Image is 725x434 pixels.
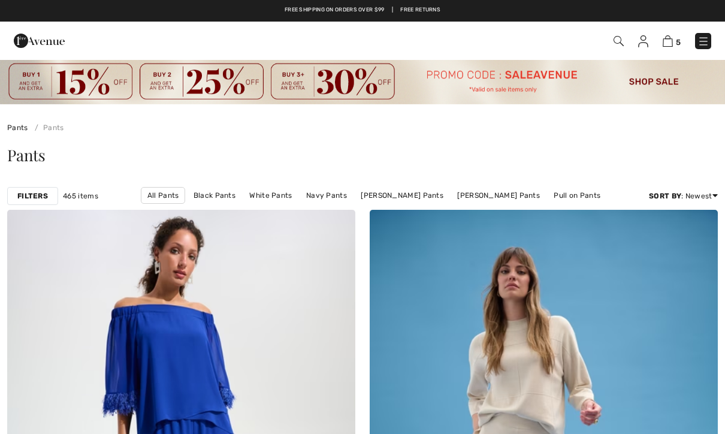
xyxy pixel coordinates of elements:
img: 1ère Avenue [14,29,65,53]
a: Free Returns [400,6,440,14]
img: My Info [638,35,648,47]
a: White Pants [243,188,298,203]
a: 5 [663,34,681,48]
a: Pants [30,123,64,132]
a: All Pants [141,187,186,204]
a: Pull on Pants [548,188,606,203]
span: Pants [7,144,46,165]
span: | [392,6,393,14]
strong: Sort By [649,192,681,200]
a: [PERSON_NAME] Pants [451,188,546,203]
a: Navy Pants [300,188,353,203]
a: 1ère Avenue [14,34,65,46]
span: 5 [676,38,681,47]
a: Straight Leg [322,204,379,219]
img: Menu [697,35,709,47]
a: Pants [7,123,28,132]
strong: Filters [17,191,48,201]
img: Search [614,36,624,46]
a: [PERSON_NAME] Pants [355,188,449,203]
img: Shopping Bag [663,35,673,47]
span: 465 items [63,191,98,201]
a: Wide Leg [380,204,424,219]
a: Free shipping on orders over $99 [285,6,385,14]
div: : Newest [649,191,718,201]
a: Black Pants [188,188,241,203]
